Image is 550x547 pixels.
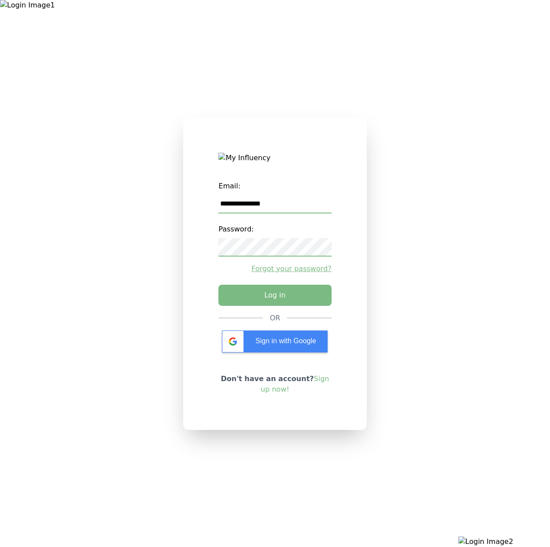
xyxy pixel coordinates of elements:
[458,536,550,547] img: Login Image2
[218,374,331,395] p: Don't have an account?
[218,153,331,163] img: My Influency
[255,337,316,345] span: Sign in with Google
[261,374,329,393] a: Sign up now!
[218,285,331,306] button: Log in
[218,220,331,238] label: Password:
[270,313,281,323] div: OR
[218,177,331,195] label: Email:
[222,330,328,352] div: Sign in with Google
[218,264,331,274] a: Forgot your password?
